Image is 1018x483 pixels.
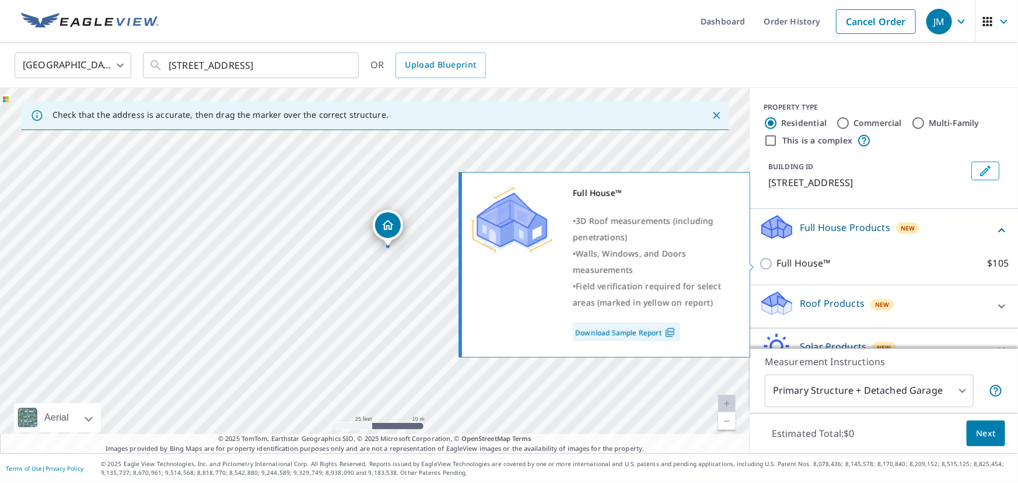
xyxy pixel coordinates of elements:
p: BUILDING ID [768,162,813,171]
p: Full House™ [776,256,831,271]
span: New [875,300,890,309]
label: Residential [781,117,827,129]
label: Multi-Family [929,117,979,129]
label: Commercial [853,117,902,129]
div: Dropped pin, building 1, Residential property, 211 Elfinwild Ln Glenshaw, PA 15116 [373,210,403,246]
span: Next [976,426,996,441]
div: Roof ProductsNew [759,290,1009,323]
a: OpenStreetMap [461,434,510,443]
a: Privacy Policy [46,464,83,473]
span: Upload Blueprint [405,58,476,72]
a: Terms [512,434,531,443]
div: Full House™ [573,185,735,201]
div: Primary Structure + Detached Garage [765,374,974,407]
div: • [573,213,735,246]
div: • [573,246,735,278]
button: Edit building 1 [971,162,999,180]
span: New [877,343,891,352]
a: Cancel Order [836,9,916,34]
input: Search by address or latitude-longitude [169,49,335,82]
div: Solar ProductsNew [759,333,1009,366]
div: Aerial [41,403,72,432]
div: Full House ProductsNew [759,213,1009,247]
div: [GEOGRAPHIC_DATA] [15,49,131,82]
p: © 2025 Eagle View Technologies, Inc. and Pictometry International Corp. All Rights Reserved. Repo... [101,460,1012,477]
div: Aerial [14,403,101,432]
p: Estimated Total: $0 [762,421,864,446]
p: Check that the address is accurate, then drag the marker over the correct structure. [53,110,389,120]
a: Upload Blueprint [396,52,485,78]
p: | [6,465,83,472]
span: New [901,223,915,233]
a: Current Level 20, Zoom Out [718,412,736,430]
p: [STREET_ADDRESS] [768,176,967,190]
span: 3D Roof measurements (including penetrations) [573,215,713,243]
div: JM [926,9,952,34]
img: EV Logo [21,13,159,30]
a: Current Level 20, Zoom In Disabled [718,395,736,412]
div: • [573,278,735,311]
p: Full House Products [800,220,890,235]
p: Roof Products [800,296,865,310]
div: OR [370,52,486,78]
label: This is a complex [782,135,852,146]
a: Download Sample Report [573,323,680,341]
img: Pdf Icon [662,327,678,338]
a: Terms of Use [6,464,42,473]
span: Field verification required for select areas (marked in yellow on report) [573,281,721,308]
p: $105 [987,256,1009,271]
span: Your report will include the primary structure and a detached garage if one exists. [989,384,1003,398]
span: © 2025 TomTom, Earthstar Geographics SIO, © 2025 Microsoft Corporation, © [218,434,531,444]
div: PROPERTY TYPE [764,102,1004,113]
p: Measurement Instructions [765,355,1003,369]
p: Solar Products [800,339,866,353]
img: Premium [471,185,552,255]
button: Close [709,108,724,123]
button: Next [967,421,1005,447]
span: Walls, Windows, and Doors measurements [573,248,686,275]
